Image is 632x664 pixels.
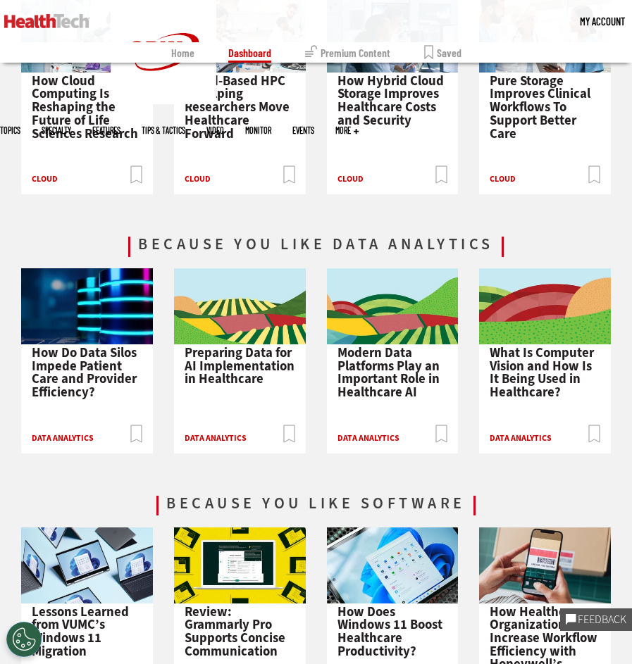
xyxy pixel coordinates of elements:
a: What Is Computer Vision and How Is It Being Used in Healthcare? [490,344,594,401]
a: How Does Windows 11 Boost Healthcare Productivity? [337,603,442,660]
span: Feedback [576,614,626,625]
a: How Do Data Silos Impede Patient Care and Provider Efficiency? [32,344,137,401]
a: Tips & Tactics [142,126,185,134]
img: Grammarly Pro [174,527,306,603]
a: illustration of colorful hills and fields [479,333,611,348]
a: illustration of colorful farms and hills [327,333,459,348]
a: MonITor [245,126,271,134]
a: Home [171,42,194,63]
a: Cloud [490,173,516,184]
a: Modern Data Platforms Play an Important Role in Healthcare AI [337,344,440,401]
a: illustration of colorful hills and farms [174,333,306,348]
a: Features [92,126,120,134]
a: Dashboard [228,42,271,63]
span: Because you like Data Analytics [128,237,504,257]
img: Several laptops with Windows 11 branding [21,527,153,603]
a: Lessons Learned from VUMC’s Windows 11 Migration [32,603,129,660]
img: illustration of colorful hills and farms [174,268,306,344]
button: Open Preferences [6,622,42,657]
img: person scans barcode with phone [479,527,611,603]
img: illustration of colorful farms and hills [327,268,459,344]
a: Data Analytics [32,432,94,444]
img: Home [4,14,89,28]
a: Saved [424,42,461,63]
a: Data Analytics [337,432,399,444]
a: Video [206,126,224,134]
span: More [335,126,359,134]
a: Cloud [337,173,364,184]
div: Cookies Settings [6,622,42,657]
a: Cloud [185,173,211,184]
a: Several laptops with Windows 11 branding [21,592,153,607]
a: person scans barcode with phone [479,592,611,607]
img: Windows 11 on tablet [327,527,459,603]
a: Data Analytics [490,432,552,444]
span: Specialty [42,126,71,134]
a: Events [292,126,314,134]
a: Preparing Data for AI Implementation in Healthcare [185,344,295,387]
a: CDW [111,93,216,108]
a: Premium Content [305,42,390,63]
a: Grammarly Pro [174,592,306,607]
a: Cloud [32,173,58,184]
a: Data Analytics [185,432,247,444]
img: illustration of colorful hills and fields [479,268,611,344]
a: Review: Grammarly Pro Supports Concise Communication [185,603,285,660]
a: Windows 11 on tablet [327,592,459,607]
a: Data silo depiction [21,333,153,348]
span: Because you like Software [156,496,476,516]
img: Data silo depiction [21,268,153,344]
